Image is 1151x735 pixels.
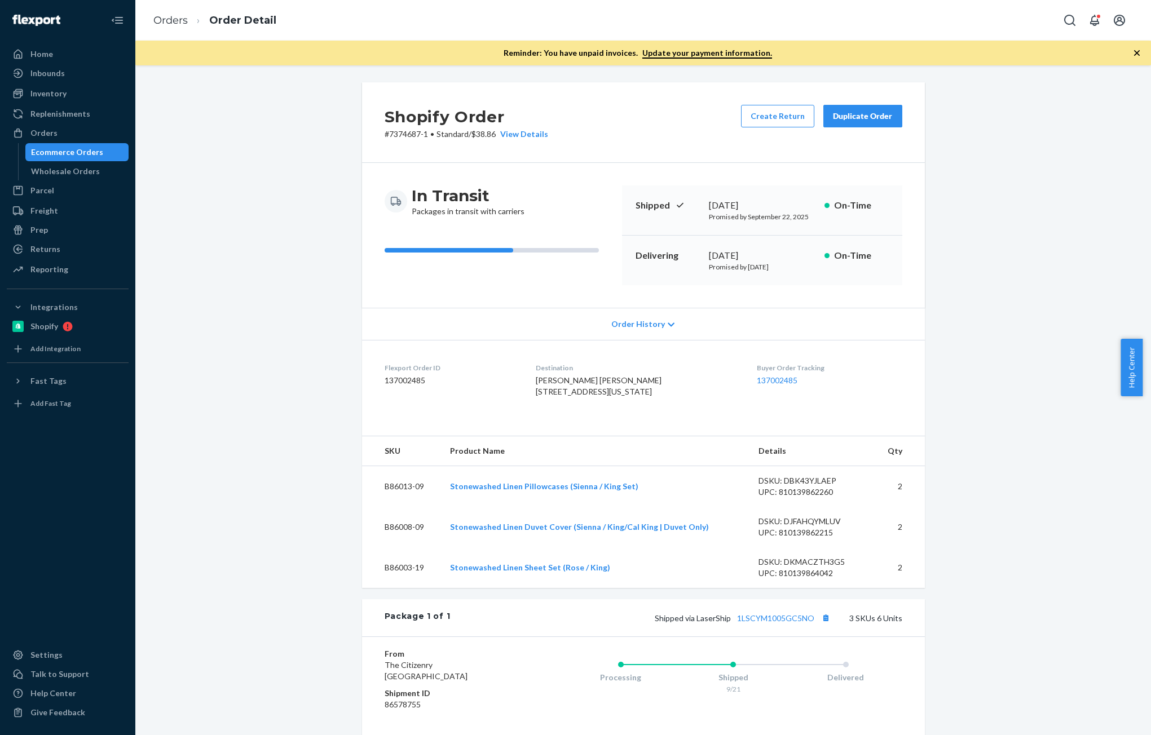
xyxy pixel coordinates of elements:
[25,143,129,161] a: Ecommerce Orders
[709,262,815,272] p: Promised by [DATE]
[655,613,834,623] span: Shipped via LaserShip
[834,199,889,212] p: On-Time
[450,610,902,625] div: 3 SKUs 6 Units
[819,610,834,625] button: Copy tracking number
[7,124,129,142] a: Orders
[741,105,814,127] button: Create Return
[30,185,54,196] div: Parcel
[1108,9,1131,32] button: Open account menu
[7,684,129,702] a: Help Center
[441,436,749,466] th: Product Name
[436,129,469,139] span: Standard
[385,363,518,373] dt: Flexport Order ID
[709,249,815,262] div: [DATE]
[430,129,434,139] span: •
[30,668,89,680] div: Talk to Support
[737,613,814,623] a: 1LSCYM1005GC5NO
[7,221,129,239] a: Prep
[31,166,100,177] div: Wholesale Orders
[677,672,790,683] div: Shipped
[758,556,865,568] div: DSKU: DKMACZTH3G5
[30,243,60,255] div: Returns
[106,9,129,32] button: Close Navigation
[1083,9,1106,32] button: Open notifications
[30,264,68,275] div: Reporting
[30,649,63,661] div: Settings
[536,363,739,373] dt: Destination
[536,375,662,396] span: [PERSON_NAME] [PERSON_NAME] [STREET_ADDRESS][US_STATE]
[7,64,129,82] a: Inbounds
[636,249,700,262] p: Delivering
[385,660,468,681] span: The Citizenry [GEOGRAPHIC_DATA]
[30,127,58,139] div: Orders
[30,205,58,216] div: Freight
[31,147,103,158] div: Ecommerce Orders
[1121,339,1143,396] button: Help Center
[873,436,924,466] th: Qty
[30,707,85,718] div: Give Feedback
[7,340,129,358] a: Add Integration
[209,14,276,26] a: Order Detail
[30,68,65,79] div: Inbounds
[30,88,67,99] div: Inventory
[790,672,902,683] div: Delivered
[362,507,441,547] td: B86008-09
[385,688,519,699] dt: Shipment ID
[362,466,441,507] td: B86013-09
[12,15,60,26] img: Flexport logo
[30,48,53,60] div: Home
[758,475,865,486] div: DSKU: DBK43YJLAEP
[30,375,67,387] div: Fast Tags
[611,318,665,330] span: Order History
[873,466,924,507] td: 2
[153,14,188,26] a: Orders
[677,684,790,694] div: 9/21
[7,181,129,200] a: Parcel
[758,527,865,538] div: UPC: 810139862215
[385,375,518,386] dd: 137002485
[385,699,519,710] dd: 86578755
[1059,9,1081,32] button: Open Search Box
[504,47,772,59] p: Reminder: You have unpaid invoices.
[709,212,815,222] p: Promised by September 22, 2025
[362,436,441,466] th: SKU
[412,185,524,206] h3: In Transit
[450,522,709,532] a: Stonewashed Linen Duvet Cover (Sienna / King/Cal King | Duvet Only)
[873,507,924,547] td: 2
[30,688,76,699] div: Help Center
[30,321,58,332] div: Shopify
[7,703,129,721] button: Give Feedback
[385,610,451,625] div: Package 1 of 1
[30,344,81,353] div: Add Integration
[30,399,71,408] div: Add Fast Tag
[642,48,772,59] a: Update your payment information.
[7,260,129,278] a: Reporting
[758,568,865,579] div: UPC: 810139864042
[385,129,548,140] p: # 7374687-1 / $38.86
[823,105,902,127] button: Duplicate Order
[362,547,441,588] td: B86003-19
[385,648,519,659] dt: From
[385,105,548,129] h2: Shopify Order
[7,85,129,103] a: Inventory
[25,162,129,180] a: Wholesale Orders
[709,199,815,212] div: [DATE]
[873,547,924,588] td: 2
[30,224,48,236] div: Prep
[7,665,129,683] button: Talk to Support
[749,436,874,466] th: Details
[834,249,889,262] p: On-Time
[758,486,865,498] div: UPC: 810139862260
[412,185,524,217] div: Packages in transit with carriers
[144,4,285,37] ol: breadcrumbs
[757,363,902,373] dt: Buyer Order Tracking
[450,481,638,491] a: Stonewashed Linen Pillowcases (Sienna / King Set)
[757,375,797,385] a: 137002485
[450,563,610,572] a: Stonewashed Linen Sheet Set (Rose / King)
[7,105,129,123] a: Replenishments
[30,302,78,313] div: Integrations
[758,516,865,527] div: DSKU: DJFAHQYMLUV
[7,317,129,335] a: Shopify
[30,108,90,119] div: Replenishments
[7,240,129,258] a: Returns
